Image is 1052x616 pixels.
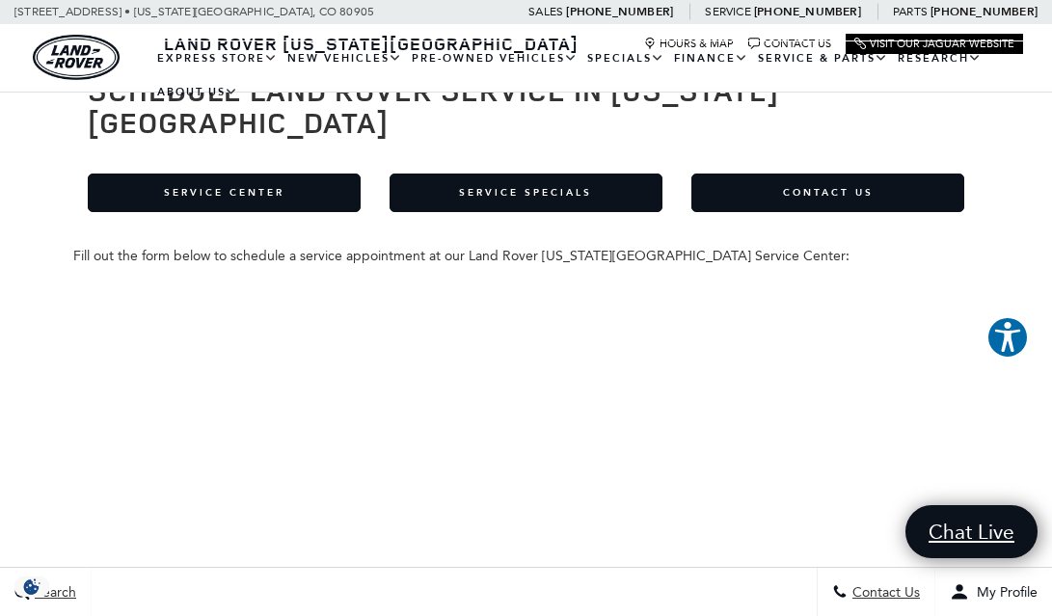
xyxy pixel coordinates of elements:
[931,4,1038,19] a: [PHONE_NUMBER]
[407,41,582,75] a: Pre-Owned Vehicles
[152,41,1023,109] nav: Main Navigation
[919,519,1024,545] span: Chat Live
[566,4,673,19] a: [PHONE_NUMBER]
[969,584,1038,601] span: My Profile
[986,316,1029,362] aside: Accessibility Help Desk
[893,41,986,75] a: Research
[893,5,928,18] span: Parts
[748,38,831,50] a: Contact Us
[88,74,965,138] h1: Schedule Land Rover Service in [US_STATE][GEOGRAPHIC_DATA]
[935,568,1052,616] button: Open user profile menu
[164,32,579,55] span: Land Rover [US_STATE][GEOGRAPHIC_DATA]
[73,248,980,264] div: Fill out the form below to schedule a service appointment at our Land Rover [US_STATE][GEOGRAPHIC...
[753,41,893,75] a: Service & Parts
[152,41,283,75] a: EXPRESS STORE
[669,41,753,75] a: Finance
[14,5,374,18] a: [STREET_ADDRESS] • [US_STATE][GEOGRAPHIC_DATA], CO 80905
[88,174,361,212] a: Service Center
[33,35,120,80] a: land-rover
[390,174,662,212] a: Service Specials
[754,4,861,19] a: [PHONE_NUMBER]
[854,38,1014,50] a: Visit Our Jaguar Website
[848,584,920,601] span: Contact Us
[644,38,734,50] a: Hours & Map
[283,41,407,75] a: New Vehicles
[986,316,1029,359] button: Explore your accessibility options
[152,75,243,109] a: About Us
[33,35,120,80] img: Land Rover
[691,174,964,212] a: Contact Us
[582,41,669,75] a: Specials
[10,576,54,597] div: Privacy Settings
[905,505,1038,558] a: Chat Live
[528,5,563,18] span: Sales
[152,32,590,55] a: Land Rover [US_STATE][GEOGRAPHIC_DATA]
[705,5,750,18] span: Service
